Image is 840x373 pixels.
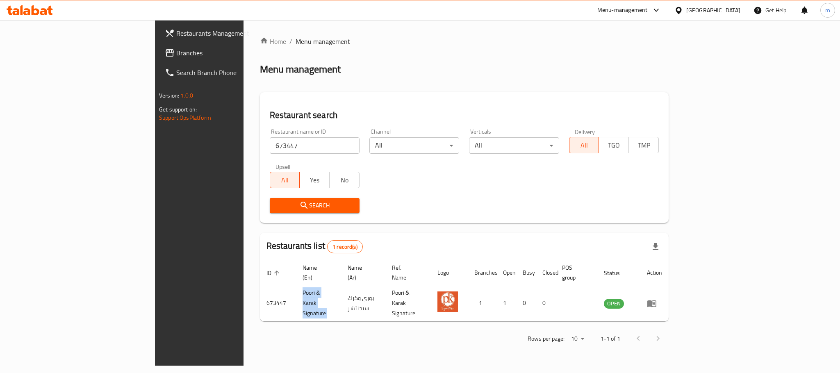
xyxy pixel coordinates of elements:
div: Menu-management [597,5,648,15]
th: Closed [536,260,555,285]
label: Delivery [575,129,595,134]
span: Branches [176,48,289,58]
button: TGO [599,137,629,153]
th: Open [496,260,516,285]
button: TMP [628,137,659,153]
div: Total records count [327,240,363,253]
span: Yes [303,174,326,186]
label: Upsell [275,164,291,169]
span: Get support on: [159,104,197,115]
td: 1 [468,285,496,321]
div: All [369,137,459,154]
span: POS group [562,263,587,282]
span: Status [604,268,631,278]
span: Restaurants Management [176,28,289,38]
p: 1-1 of 1 [601,334,620,344]
div: Rows per page: [568,333,587,345]
th: Branches [468,260,496,285]
div: OPEN [604,299,624,309]
h2: Menu management [260,63,341,76]
button: Search [270,198,360,213]
span: Search Branch Phone [176,68,289,77]
span: Name (En) [303,263,332,282]
span: Menu management [296,36,350,46]
p: Rows per page: [528,334,565,344]
span: Version: [159,90,179,101]
th: Busy [516,260,536,285]
td: 0 [516,285,536,321]
input: Search for restaurant name or ID.. [270,137,360,154]
div: [GEOGRAPHIC_DATA] [686,6,740,15]
span: No [333,174,356,186]
button: Yes [299,172,330,188]
th: Logo [431,260,468,285]
span: Search [276,200,353,211]
table: enhanced table [260,260,669,321]
a: Restaurants Management [158,23,295,43]
span: ID [266,268,282,278]
a: Search Branch Phone [158,63,295,82]
div: Export file [646,237,665,257]
td: بوري وكرك سيجنتشر [341,285,385,321]
td: Poori & Karak Signature [385,285,431,321]
span: All [273,174,297,186]
span: Ref. Name [392,263,421,282]
span: 1 record(s) [328,243,362,251]
a: Branches [158,43,295,63]
img: Poori & Karak Signature [437,291,458,312]
span: TMP [632,139,656,151]
span: 1.0.0 [180,90,193,101]
div: All [469,137,559,154]
th: Action [640,260,669,285]
h2: Restaurants list [266,240,363,253]
span: TGO [602,139,626,151]
span: m [825,6,830,15]
h2: Restaurant search [270,109,659,121]
span: OPEN [604,299,624,308]
td: 1 [496,285,516,321]
a: Support.OpsPlatform [159,112,211,123]
span: All [573,139,596,151]
nav: breadcrumb [260,36,669,46]
button: No [329,172,360,188]
td: Poori & Karak Signature [296,285,341,321]
span: Name (Ar) [348,263,376,282]
div: Menu [647,298,662,308]
td: 0 [536,285,555,321]
button: All [270,172,300,188]
button: All [569,137,599,153]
